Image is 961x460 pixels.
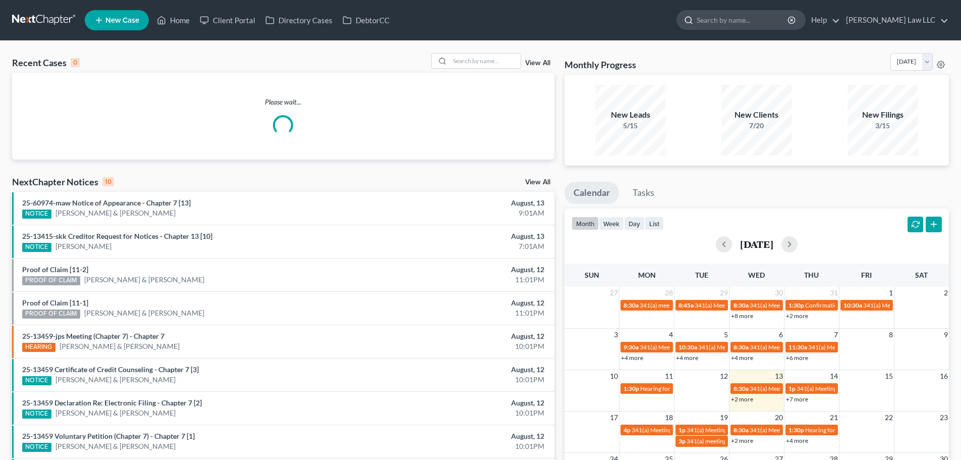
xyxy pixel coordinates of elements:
div: NOTICE [22,376,51,385]
div: August, 12 [377,398,544,408]
span: 3p [679,437,686,445]
span: 17 [609,412,619,424]
span: 341(a) Meeting of Creditors for [PERSON_NAME] [687,426,817,434]
span: 341(a) Meeting of Creditors for [PERSON_NAME] [808,343,939,351]
span: 341(a) Meeting for [PERSON_NAME] [750,343,847,351]
span: 31 [829,287,839,299]
span: 18 [664,412,674,424]
span: Hearing for [PERSON_NAME] [805,426,884,434]
span: 4 [668,329,674,341]
a: +4 more [731,354,753,362]
a: 25-13415-skk Creditor Request for Notices - Chapter 13 [10] [22,232,212,240]
div: August, 12 [377,431,544,441]
span: 3 [613,329,619,341]
a: [PERSON_NAME] [55,241,111,251]
span: 9:30a [624,343,639,351]
a: Proof of Claim [11-1] [22,298,88,307]
span: 12 [719,370,729,382]
a: DebtorCC [337,11,394,29]
span: 23 [939,412,949,424]
span: 10:30a [679,343,697,351]
a: 25-13459 Declaration Re: Electronic Filing - Chapter 7 [2] [22,398,202,407]
span: 13 [774,370,784,382]
span: Confirmation Hearing for [PERSON_NAME] [805,301,921,309]
span: 11:30a [788,343,807,351]
span: 9 [943,329,949,341]
div: NextChapter Notices [12,176,114,188]
span: Sun [585,271,599,279]
div: August, 12 [377,265,544,275]
span: 341(a) Meeting for [PERSON_NAME] [750,426,847,434]
span: 2 [943,287,949,299]
span: 341(a) Meeting for [PERSON_NAME] [750,385,847,392]
a: [PERSON_NAME] & [PERSON_NAME] [55,441,176,451]
span: Fri [861,271,872,279]
div: Recent Cases [12,57,80,69]
a: Tasks [624,182,663,204]
div: PROOF OF CLAIM [22,310,80,319]
div: 10:01PM [377,341,544,351]
span: New Case [105,17,139,24]
span: 341(a) meeting for [PERSON_NAME] [640,301,737,309]
span: 341(a) Meeting for [PERSON_NAME] [632,426,729,434]
span: 11 [664,370,674,382]
span: 1:30p [788,301,804,309]
a: +8 more [731,312,753,320]
span: 1:30p [624,385,639,392]
span: 1p [679,426,686,434]
div: 7/20 [721,121,792,131]
div: 7:01AM [377,241,544,251]
a: 25-13459-jps Meeting (Chapter 7) - Chapter 7 [22,332,164,340]
span: 30 [774,287,784,299]
a: +4 more [676,354,698,362]
a: View All [525,179,550,186]
span: 341(a) Meeting for [PERSON_NAME] & [PERSON_NAME] [695,301,846,309]
a: [PERSON_NAME] Law LLC [841,11,948,29]
a: Directory Cases [260,11,337,29]
div: 10:01PM [377,375,544,385]
div: NOTICE [22,243,51,252]
div: August, 12 [377,331,544,341]
a: [PERSON_NAME] & [PERSON_NAME] [60,341,180,351]
a: View All [525,60,550,67]
div: August, 12 [377,298,544,308]
div: 10:01PM [377,441,544,451]
a: [PERSON_NAME] & [PERSON_NAME] [55,375,176,385]
span: 6 [778,329,784,341]
a: +2 more [731,437,753,444]
div: NOTICE [22,410,51,419]
input: Search by name... [697,11,789,29]
div: 5/15 [595,121,666,131]
a: [PERSON_NAME] & [PERSON_NAME] [55,408,176,418]
span: 8:45a [679,301,694,309]
span: 8:30a [624,301,639,309]
a: Proof of Claim [11-2] [22,265,88,274]
span: 1p [788,385,796,392]
button: list [645,217,664,230]
span: 27 [609,287,619,299]
a: Help [806,11,840,29]
a: +2 more [731,395,753,403]
input: Search by name... [450,54,521,68]
a: 25-13459 Voluntary Petition (Chapter 7) - Chapter 7 [1] [22,432,195,440]
span: Thu [804,271,819,279]
span: 8:30a [733,301,749,309]
a: [PERSON_NAME] & [PERSON_NAME] [55,208,176,218]
div: 11:01PM [377,308,544,318]
span: 5 [723,329,729,341]
span: 15 [884,370,894,382]
a: +7 more [786,395,808,403]
span: 19 [719,412,729,424]
a: 25-13459 Certificate of Credit Counseling - Chapter 7 [3] [22,365,199,374]
div: 10:01PM [377,408,544,418]
div: 3/15 [847,121,918,131]
span: 22 [884,412,894,424]
div: August, 12 [377,365,544,375]
span: 8:30a [733,343,749,351]
span: Tue [695,271,708,279]
span: 29 [719,287,729,299]
a: Client Portal [195,11,260,29]
span: 341(a) meeting for [PERSON_NAME] & [PERSON_NAME] [687,437,837,445]
a: 25-60974-maw Notice of Appearance - Chapter 7 [13] [22,198,191,207]
span: 8:30a [733,426,749,434]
